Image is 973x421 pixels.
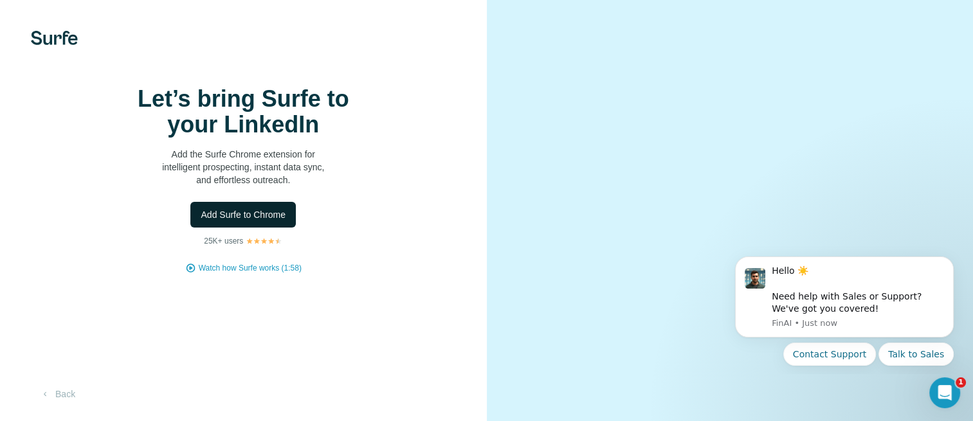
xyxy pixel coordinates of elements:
[31,31,78,45] img: Surfe's logo
[956,377,966,388] span: 1
[190,202,296,228] button: Add Surfe to Chrome
[716,246,973,373] iframe: Intercom notifications message
[31,382,84,406] button: Back
[929,377,960,408] iframe: Intercom live chat
[114,148,372,186] p: Add the Surfe Chrome extension for intelligent prospecting, instant data sync, and effortless out...
[204,235,243,247] p: 25K+ users
[114,86,372,138] h1: Let’s bring Surfe to your LinkedIn
[199,262,302,274] button: Watch how Surfe works (1:58)
[201,208,286,221] span: Add Surfe to Chrome
[246,237,282,245] img: Rating Stars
